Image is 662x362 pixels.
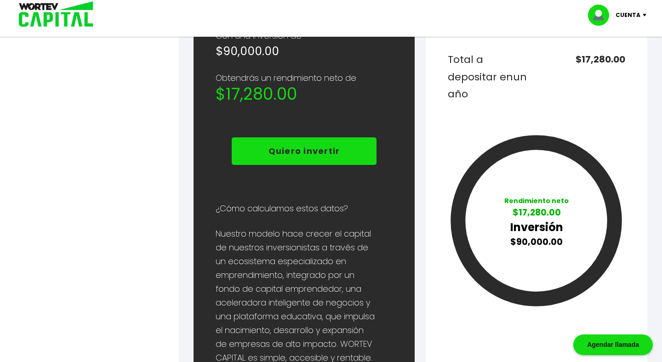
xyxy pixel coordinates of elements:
p: Quiero invertir [268,144,340,158]
img: icon-down [640,14,653,17]
p: ¿Cómo calculamos estos datos? [216,202,393,215]
h6: $17,280.00 [540,51,625,103]
p: Inversión [504,219,569,235]
p: Obtendrás un rendimiento neto de [216,71,393,85]
p: Cuenta [616,8,640,22]
h2: $17,280.00 [216,85,393,103]
p: $17,280.00 [504,206,569,219]
img: profile-image [588,5,616,26]
p: $90,000.00 [504,235,569,249]
button: Quiero invertir [232,137,377,165]
h5: $90,000.00 [216,43,393,60]
p: Rendimiento neto [504,196,569,206]
div: Agendar llamada [573,334,653,355]
h6: Total a depositar en un año [448,51,533,103]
